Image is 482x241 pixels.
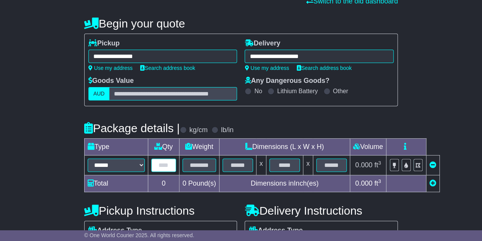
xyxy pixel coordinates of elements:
a: Remove this item [429,161,436,169]
a: Use my address [88,65,133,71]
span: ft [374,180,381,187]
sup: 3 [378,178,381,184]
label: AUD [88,87,110,100]
td: 0 [148,175,179,192]
label: Pickup [88,39,120,48]
td: Volume [350,139,386,155]
h4: Begin your quote [84,17,398,30]
td: Pound(s) [179,175,219,192]
label: Other [333,87,348,95]
label: kg/cm [189,126,208,134]
span: ft [374,161,381,169]
label: Goods Value [88,77,134,85]
a: Search address book [140,65,195,71]
a: Use my address [245,65,289,71]
label: Address Type [88,226,142,235]
span: 0 [183,180,186,187]
label: lb/in [221,126,234,134]
a: Search address book [297,65,352,71]
label: Any Dangerous Goods? [245,77,329,85]
td: Total [84,175,148,192]
h4: Delivery Instructions [245,204,398,217]
a: Add new item [429,180,436,187]
span: 0.000 [355,161,372,169]
sup: 3 [378,160,381,166]
td: Dimensions (L x W x H) [219,139,350,155]
span: © One World Courier 2025. All rights reserved. [84,232,194,238]
label: Lithium Battery [277,87,318,95]
td: Dimensions in Inch(es) [219,175,350,192]
td: Weight [179,139,219,155]
h4: Pickup Instructions [84,204,237,217]
td: Type [84,139,148,155]
label: No [254,87,262,95]
label: Delivery [245,39,280,48]
td: Qty [148,139,179,155]
h4: Package details | [84,122,180,134]
td: x [256,155,266,175]
span: 0.000 [355,180,372,187]
label: Address Type [249,226,303,235]
td: x [303,155,313,175]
